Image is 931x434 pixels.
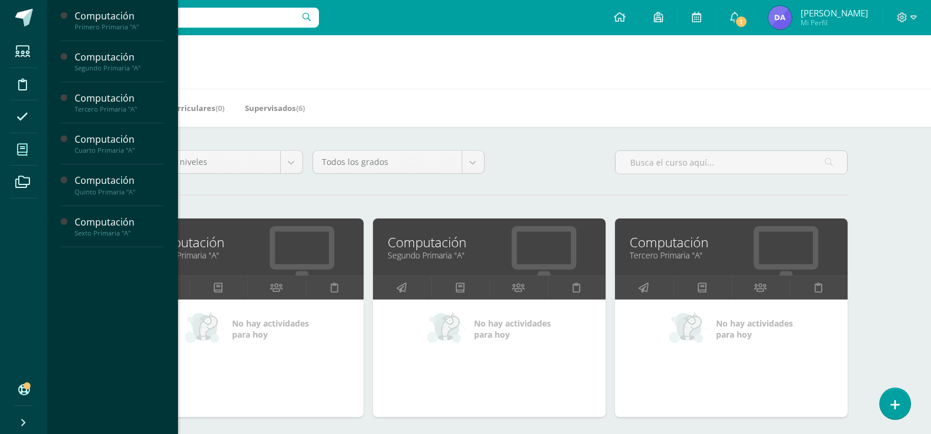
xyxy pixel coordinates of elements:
[427,311,466,346] img: no_activities_small.png
[75,216,164,229] div: Computación
[735,15,748,28] span: 1
[75,105,164,113] div: Tercero Primaria "A"
[245,99,305,117] a: Supervisados(6)
[146,233,349,251] a: Computación
[801,7,868,19] span: [PERSON_NAME]
[388,233,591,251] a: Computación
[322,151,453,173] span: Todos los grados
[75,51,164,64] div: Computación
[75,188,164,196] div: Quinto Primaria "A"
[75,92,164,105] div: Computación
[75,133,164,146] div: Computación
[313,151,484,173] a: Todos los grados
[75,216,164,237] a: ComputaciónSexto Primaria "A"
[146,250,349,261] a: Primero Primaria "A"
[75,9,164,31] a: ComputaciónPrimero Primaria "A"
[132,99,224,117] a: Mis Extracurriculares(0)
[185,311,224,346] img: no_activities_small.png
[768,6,792,29] img: 746ac40fa38bec72d7f89dcbbfd4af6a.png
[75,133,164,154] a: ComputaciónCuarto Primaria "A"
[75,229,164,237] div: Sexto Primaria "A"
[474,318,551,340] span: No hay actividades para hoy
[232,318,309,340] span: No hay actividades para hoy
[75,146,164,154] div: Cuarto Primaria "A"
[801,18,868,28] span: Mi Perfil
[75,51,164,72] a: ComputaciónSegundo Primaria "A"
[669,311,708,346] img: no_activities_small.png
[140,151,271,173] span: Todos los niveles
[75,64,164,72] div: Segundo Primaria "A"
[296,103,305,113] span: (6)
[75,174,164,187] div: Computación
[630,233,833,251] a: Computación
[616,151,847,174] input: Busca el curso aquí...
[216,103,224,113] span: (0)
[630,250,833,261] a: Tercero Primaria "A"
[75,9,164,23] div: Computación
[716,318,793,340] span: No hay actividades para hoy
[55,8,319,28] input: Busca un usuario...
[75,174,164,196] a: ComputaciónQuinto Primaria "A"
[132,151,303,173] a: Todos los niveles
[75,92,164,113] a: ComputaciónTercero Primaria "A"
[75,23,164,31] div: Primero Primaria "A"
[388,250,591,261] a: Segundo Primaria "A"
